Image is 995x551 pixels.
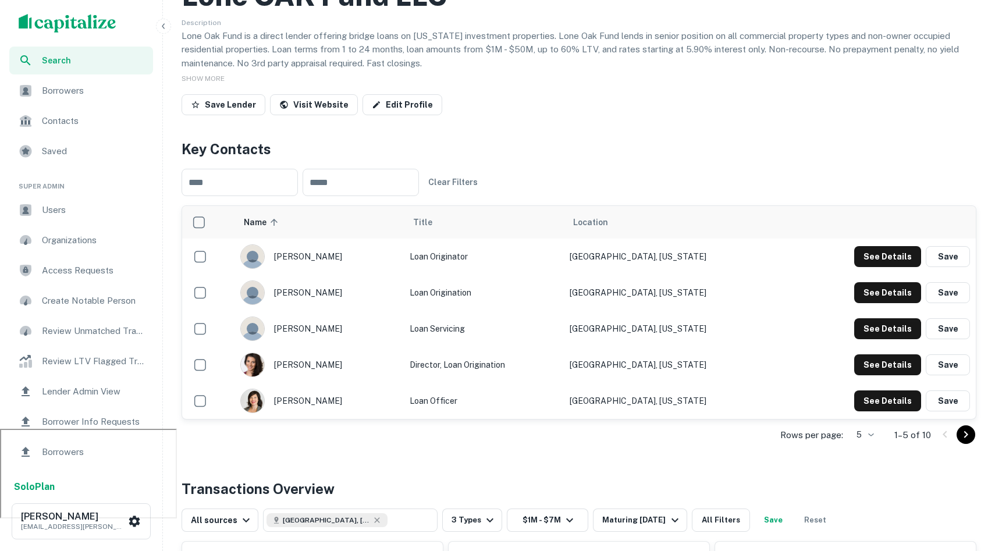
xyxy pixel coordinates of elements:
[9,468,153,496] a: Email Testing
[241,281,264,304] img: 1c5u578iilxfi4m4dvc4q810q
[244,215,282,229] span: Name
[42,354,146,368] span: Review LTV Flagged Transactions
[413,215,447,229] span: Title
[424,172,482,193] button: Clear Filters
[404,239,564,275] td: Loan Originator
[9,287,153,315] a: Create Notable Person
[182,206,976,419] div: scrollable content
[564,206,786,239] th: Location
[283,515,370,525] span: [GEOGRAPHIC_DATA], [GEOGRAPHIC_DATA], [GEOGRAPHIC_DATA]
[9,107,153,135] a: Contacts
[854,282,921,303] button: See Details
[926,282,970,303] button: Save
[9,438,153,466] a: Borrowers
[797,509,834,532] button: Reset
[182,138,976,159] h4: Key Contacts
[42,415,146,429] span: Borrower Info Requests
[182,94,265,115] button: Save Lender
[9,168,153,196] li: Super Admin
[241,353,264,376] img: 1517784758692
[42,264,146,278] span: Access Requests
[182,74,225,83] span: SHOW MORE
[12,503,151,539] button: [PERSON_NAME][EMAIL_ADDRESS][PERSON_NAME][DOMAIN_NAME]
[564,275,786,311] td: [GEOGRAPHIC_DATA], [US_STATE]
[19,14,116,33] img: capitalize-logo.png
[42,324,146,338] span: Review Unmatched Transactions
[240,353,398,377] div: [PERSON_NAME]
[854,246,921,267] button: See Details
[926,318,970,339] button: Save
[42,233,146,247] span: Organizations
[692,509,750,532] button: All Filters
[42,294,146,308] span: Create Notable Person
[9,47,153,74] a: Search
[182,29,976,70] p: Lone Oak Fund is a direct lender offering bridge loans on [US_STATE] investment properties. Lone ...
[854,390,921,411] button: See Details
[182,478,335,499] h4: Transactions Overview
[854,354,921,375] button: See Details
[21,521,126,532] p: [EMAIL_ADDRESS][PERSON_NAME][DOMAIN_NAME]
[21,512,126,521] h6: [PERSON_NAME]
[507,509,588,532] button: $1M - $7M
[42,203,146,217] span: Users
[241,245,264,268] img: 244xhbkr7g40x6bsu4gi6q4ry
[9,347,153,375] a: Review LTV Flagged Transactions
[9,378,153,406] div: Lender Admin View
[854,318,921,339] button: See Details
[14,481,55,492] strong: Solo Plan
[42,385,146,399] span: Lender Admin View
[957,425,975,444] button: Go to next page
[240,280,398,305] div: [PERSON_NAME]
[404,347,564,383] td: Director, Loan Origination
[182,509,258,532] button: All sources
[9,137,153,165] a: Saved
[42,114,146,128] span: Contacts
[240,317,398,341] div: [PERSON_NAME]
[9,226,153,254] div: Organizations
[593,509,687,532] button: Maturing [DATE]
[926,390,970,411] button: Save
[42,144,146,158] span: Saved
[564,383,786,419] td: [GEOGRAPHIC_DATA], [US_STATE]
[234,206,404,239] th: Name
[564,347,786,383] td: [GEOGRAPHIC_DATA], [US_STATE]
[14,480,55,494] a: SoloPlan
[564,311,786,347] td: [GEOGRAPHIC_DATA], [US_STATE]
[9,257,153,285] a: Access Requests
[780,428,843,442] p: Rows per page:
[42,445,146,459] span: Borrowers
[363,94,442,115] a: Edit Profile
[848,426,876,443] div: 5
[926,354,970,375] button: Save
[241,389,264,413] img: 1517493985781
[894,428,931,442] p: 1–5 of 10
[9,196,153,224] a: Users
[240,244,398,269] div: [PERSON_NAME]
[937,458,995,514] iframe: Chat Widget
[42,84,146,98] span: Borrowers
[404,311,564,347] td: Loan Servicing
[442,509,502,532] button: 3 Types
[602,513,681,527] div: Maturing [DATE]
[9,408,153,436] a: Borrower Info Requests
[9,77,153,105] a: Borrowers
[241,317,264,340] img: 244xhbkr7g40x6bsu4gi6q4ry
[270,94,358,115] a: Visit Website
[404,206,564,239] th: Title
[240,389,398,413] div: [PERSON_NAME]
[926,246,970,267] button: Save
[755,509,792,532] button: Save your search to get updates of matches that match your search criteria.
[9,317,153,345] a: Review Unmatched Transactions
[404,275,564,311] td: Loan Origination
